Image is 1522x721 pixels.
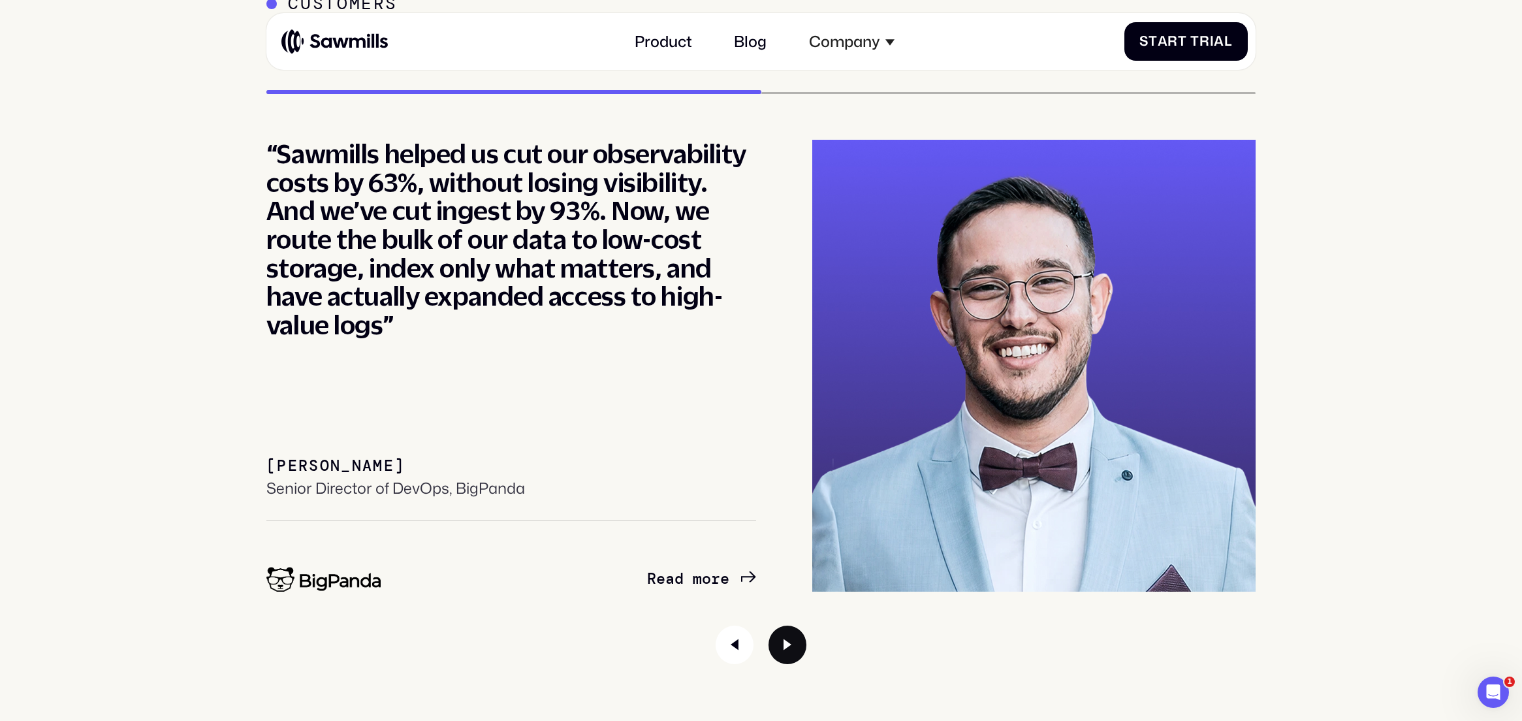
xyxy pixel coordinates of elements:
[693,570,702,588] span: m
[665,570,674,588] span: a
[1478,677,1509,708] iframe: Intercom live chat
[647,570,656,588] span: R
[266,140,1256,592] div: 1 / 2
[1199,33,1210,49] span: r
[266,457,405,475] div: [PERSON_NAME]
[1190,33,1199,49] span: T
[647,570,756,588] a: Readmore
[266,479,525,498] div: Senior Director of DevOps, BigPanda
[711,570,720,588] span: r
[1214,33,1224,49] span: a
[809,33,880,51] div: Company
[723,21,778,62] a: Blog
[797,21,906,62] div: Company
[720,570,729,588] span: e
[1139,33,1149,49] span: S
[1167,33,1178,49] span: r
[1124,22,1248,61] a: StartTrial
[624,21,704,62] a: Product
[716,626,753,664] div: Previous slide
[266,140,756,340] div: “Sawmills helped us cut our observability costs by 63%, without losing visibility. And we’ve cut ...
[1149,33,1158,49] span: t
[1178,33,1187,49] span: t
[1224,33,1233,49] span: l
[702,570,711,588] span: o
[1158,33,1168,49] span: a
[769,626,806,664] div: Next slide
[1504,677,1515,687] span: 1
[674,570,684,588] span: d
[1210,33,1214,49] span: i
[656,570,665,588] span: e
